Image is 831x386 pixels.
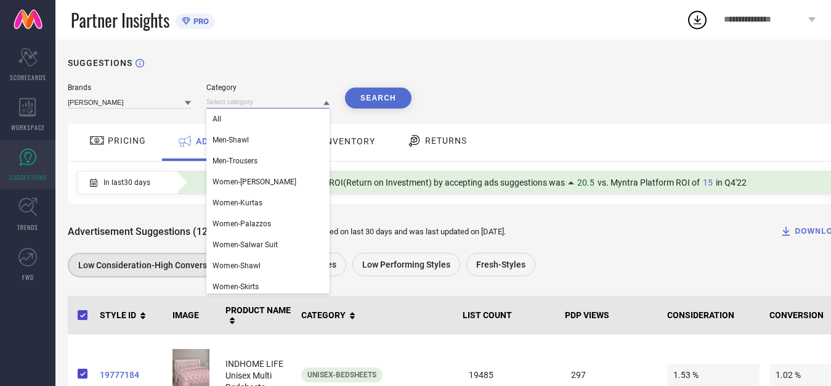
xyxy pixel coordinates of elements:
[213,136,249,144] span: Men-Shawl
[476,260,525,269] span: Fresh-Styles
[213,261,261,270] span: Women-Shawl
[686,9,708,31] div: Open download list
[196,136,273,146] span: ADVERTISEMENT
[68,226,211,237] span: Advertisement Suggestions (12)
[425,136,467,146] span: RETURNS
[206,213,330,234] div: Women-Palazzos
[221,296,296,335] th: PRODUCT NAME
[206,171,330,192] div: Women-Kurta Sets
[206,234,330,255] div: Women-Salwar Suit
[667,364,760,386] span: 1.53 %
[213,178,296,186] span: Women-[PERSON_NAME]
[168,296,221,335] th: IMAGE
[200,175,753,191] div: Percentage of sellers who have viewed suggestions for the current Insight Type
[11,123,45,132] span: WORKSPACE
[323,136,375,146] span: INVENTORY
[10,73,46,82] span: SCORECARDS
[213,199,262,207] span: Women-Kurtas
[68,58,132,68] h1: SUGGESTIONS
[703,178,713,187] span: 15
[206,276,330,297] div: Women-Skirts
[463,364,555,386] span: 19485
[206,96,330,109] input: Select category
[68,83,191,92] div: Brands
[213,220,271,228] span: Women-Palazzos
[108,136,146,146] span: PRICING
[206,178,224,187] span: 4.2%
[9,173,47,182] span: SUGGESTIONS
[190,17,209,26] span: PRO
[458,296,560,335] th: LIST COUNT
[565,364,657,386] span: 297
[206,150,330,171] div: Men-Trousers
[206,83,330,92] div: Category
[227,178,565,187] span: sellers viewed sugestions | ROI(Return on Investment) by accepting ads suggestions was
[296,296,458,335] th: CATEGORY
[22,273,34,282] span: FWD
[362,260,450,269] span: Low Performing Styles
[78,260,219,270] span: Low Consideration-High Conversion
[213,240,278,249] span: Women-Salwar Suit
[598,178,700,187] span: vs. Myntra Platform ROI of
[577,178,594,187] span: 20.5
[662,296,764,335] th: CONSIDERATION
[307,371,376,379] span: Unisex-Bedsheets
[716,178,747,187] span: in Q4'22
[213,115,221,123] span: All
[345,88,411,109] button: Search
[290,227,506,236] span: Data is based on last 30 days and was last updated on [DATE] .
[560,296,662,335] th: PDP VIEWS
[206,255,330,276] div: Women-Shawl
[71,7,169,33] span: Partner Insights
[206,109,330,129] div: All
[213,157,257,165] span: Men-Trousers
[17,223,38,232] span: TRENDS
[100,370,163,380] a: 19777184
[95,296,168,335] th: STYLE ID
[206,129,330,150] div: Men-Shawl
[213,282,259,291] span: Women-Skirts
[103,178,150,187] span: In last 30 days
[206,192,330,213] div: Women-Kurtas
